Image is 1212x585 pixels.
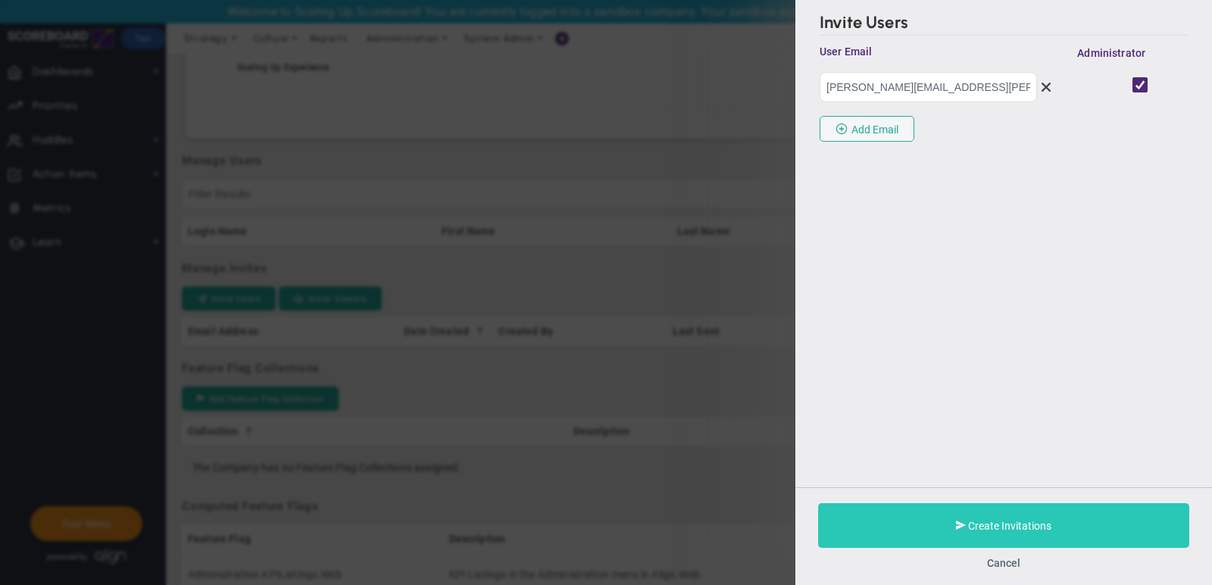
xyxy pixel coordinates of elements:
[820,116,914,142] button: Add Email
[820,45,1077,58] div: User Email
[818,503,1189,548] button: Create Invitations
[1077,47,1145,59] span: Administrator
[987,557,1020,569] button: Cancel
[820,12,1188,36] h2: Invite Users
[968,520,1051,532] span: Create Invitations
